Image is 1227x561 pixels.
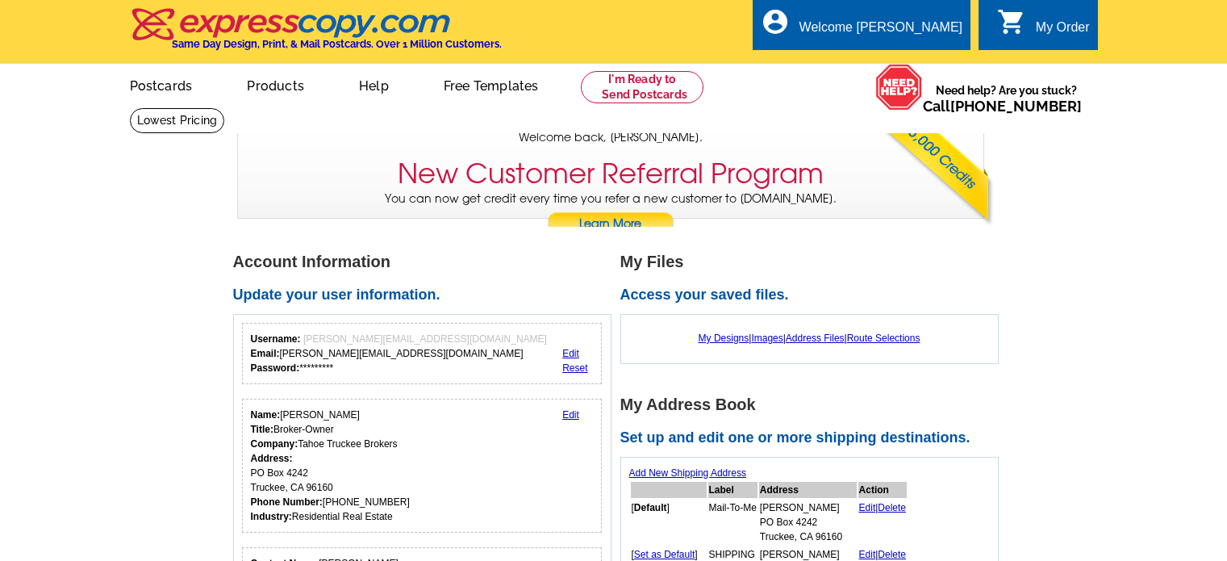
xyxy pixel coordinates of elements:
[620,429,1008,447] h2: Set up and edit one or more shipping destinations.
[418,65,565,103] a: Free Templates
[759,500,857,545] td: [PERSON_NAME] PO Box 4242 Truckee, CA 96160
[629,323,990,354] div: | | |
[104,65,219,103] a: Postcards
[172,38,502,50] h4: Same Day Design, Print, & Mail Postcards. Over 1 Million Customers.
[562,362,587,374] a: Reset
[847,333,920,344] a: Route Selections
[221,65,330,103] a: Products
[547,212,674,237] a: Learn More
[233,287,620,304] h2: Update your user information.
[620,287,1008,304] h2: Access your saved files.
[620,253,1008,270] h1: My Files
[786,333,845,344] a: Address Files
[799,20,962,43] div: Welcome [PERSON_NAME]
[950,98,1082,115] a: [PHONE_NUMBER]
[251,496,323,508] strong: Phone Number:
[859,502,876,513] a: Edit
[251,409,281,421] strong: Name:
[251,511,292,522] strong: Industry:
[251,438,298,450] strong: Company:
[634,502,667,513] b: Default
[634,549,695,560] a: Set as Default
[699,333,749,344] a: My Designs
[708,500,757,545] td: Mail-To-Me
[923,82,1090,115] span: Need help? Are you stuck?
[242,399,603,533] div: Your personal details.
[759,482,857,498] th: Address
[333,65,415,103] a: Help
[251,424,273,435] strong: Title:
[251,362,300,374] strong: Password:
[751,333,783,344] a: Images
[878,549,906,560] a: Delete
[631,500,707,545] td: [ ]
[398,157,824,190] h3: New Customer Referral Program
[997,18,1090,38] a: shopping_cart My Order
[251,333,301,345] strong: Username:
[251,453,293,464] strong: Address:
[858,500,908,545] td: |
[859,549,876,560] a: Edit
[238,190,983,237] p: You can now get credit every time you refer a new customer to [DOMAIN_NAME].
[251,348,280,359] strong: Email:
[233,253,620,270] h1: Account Information
[130,19,502,50] a: Same Day Design, Print, & Mail Postcards. Over 1 Million Customers.
[519,129,703,146] span: Welcome back, [PERSON_NAME].
[923,98,1082,115] span: Call
[620,396,1008,413] h1: My Address Book
[562,409,579,421] a: Edit
[761,7,790,36] i: account_circle
[251,332,547,375] div: [PERSON_NAME][EMAIL_ADDRESS][DOMAIN_NAME] *********
[858,482,908,498] th: Action
[242,323,603,384] div: Your login information.
[875,64,923,111] img: help
[562,348,579,359] a: Edit
[878,502,906,513] a: Delete
[629,467,746,479] a: Add New Shipping Address
[303,333,547,345] span: [PERSON_NAME][EMAIL_ADDRESS][DOMAIN_NAME]
[997,7,1026,36] i: shopping_cart
[708,482,757,498] th: Label
[1036,20,1090,43] div: My Order
[251,408,410,524] div: [PERSON_NAME] Broker-Owner Tahoe Truckee Brokers PO Box 4242 Truckee, CA 96160 [PHONE_NUMBER] Res...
